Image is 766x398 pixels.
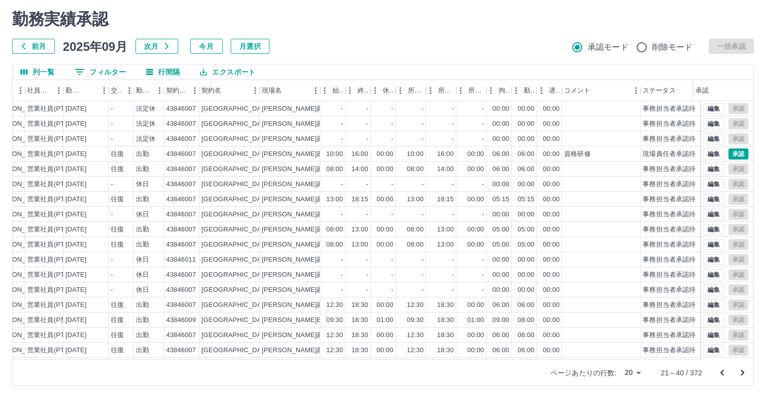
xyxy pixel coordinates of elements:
[27,240,80,250] div: 営業社員(PT契約)
[341,104,343,114] div: -
[136,195,149,204] div: 出勤
[352,225,368,234] div: 13:00
[262,165,368,174] div: [PERSON_NAME]副A児童クラブ①
[352,165,368,174] div: 14:00
[643,104,695,114] div: 事務担当者承認待
[109,80,134,101] div: 交通費
[366,210,368,219] div: -
[111,119,113,129] div: -
[377,165,393,174] div: 00:00
[467,149,484,159] div: 00:00
[138,64,188,79] button: 行間隔
[703,254,724,265] button: 編集
[518,240,534,250] div: 05:00
[65,210,87,219] div: [DATE]
[262,240,368,250] div: [PERSON_NAME]副A児童クラブ①
[482,255,484,265] div: -
[643,134,695,144] div: 事務担当者承認待
[65,149,87,159] div: [DATE]
[65,225,87,234] div: [DATE]
[66,64,134,79] button: フィルター表示
[65,165,87,174] div: [DATE]
[482,104,484,114] div: -
[136,80,152,101] div: 勤務区分
[111,195,124,204] div: 往復
[422,255,424,265] div: -
[391,104,393,114] div: -
[352,195,368,204] div: 18:15
[518,225,534,234] div: 05:00
[703,194,724,205] button: 編集
[166,255,196,265] div: 43846011
[164,80,199,101] div: 契約コード
[518,104,534,114] div: 00:00
[201,225,271,234] div: [GEOGRAPHIC_DATA]
[262,255,361,265] div: [PERSON_NAME]副C児童クラブ
[192,64,263,79] button: エクスポート
[537,80,562,101] div: 遅刻等
[341,210,343,219] div: -
[83,84,97,98] button: ソート
[136,255,149,265] div: 休日
[518,210,534,219] div: 00:00
[65,270,87,280] div: [DATE]
[407,149,424,159] div: 10:00
[262,195,368,204] div: [PERSON_NAME]副A児童クラブ①
[641,80,701,101] div: ステータス
[317,83,332,98] button: メニュー
[543,225,560,234] div: 00:00
[201,80,221,101] div: 契約名
[438,80,454,101] div: 所定終業
[201,134,271,144] div: [GEOGRAPHIC_DATA]
[345,80,371,101] div: 終業
[518,180,534,189] div: 00:00
[201,104,271,114] div: [GEOGRAPHIC_DATA]
[27,134,80,144] div: 営業社員(PT契約)
[493,104,509,114] div: 00:00
[543,180,560,189] div: 00:00
[27,195,80,204] div: 営業社員(PT契約)
[732,363,752,383] button: 次のページへ
[703,148,724,160] button: 編集
[453,83,468,98] button: メニュー
[65,119,87,129] div: [DATE]
[136,225,149,234] div: 出勤
[341,255,343,265] div: -
[25,80,63,101] div: 社員区分
[407,195,424,204] div: 13:00
[27,165,80,174] div: 営業社員(PT契約)
[452,255,454,265] div: -
[134,80,164,101] div: 勤務区分
[643,80,676,101] div: ステータス
[135,39,178,54] button: 次月
[643,255,695,265] div: 事務担当者承認待
[111,180,113,189] div: -
[703,284,724,295] button: 編集
[518,195,534,204] div: 05:15
[201,195,271,204] div: [GEOGRAPHIC_DATA]
[341,119,343,129] div: -
[543,240,560,250] div: 00:00
[111,80,122,101] div: 交通費
[152,83,167,98] button: メニュー
[248,83,263,98] button: メニュー
[422,180,424,189] div: -
[518,149,534,159] div: 06:00
[166,119,196,129] div: 43846007
[456,80,486,101] div: 所定休憩
[13,83,28,98] button: メニュー
[308,83,323,98] button: メニュー
[111,270,113,280] div: -
[493,225,509,234] div: 05:00
[111,225,124,234] div: 往復
[262,270,368,280] div: [PERSON_NAME]副A児童クラブ①
[703,224,724,235] button: 編集
[629,83,644,98] button: メニュー
[358,80,369,101] div: 終業
[366,104,368,114] div: -
[482,134,484,144] div: -
[543,104,560,114] div: 00:00
[467,240,484,250] div: 00:00
[97,83,112,98] button: メニュー
[65,104,87,114] div: [DATE]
